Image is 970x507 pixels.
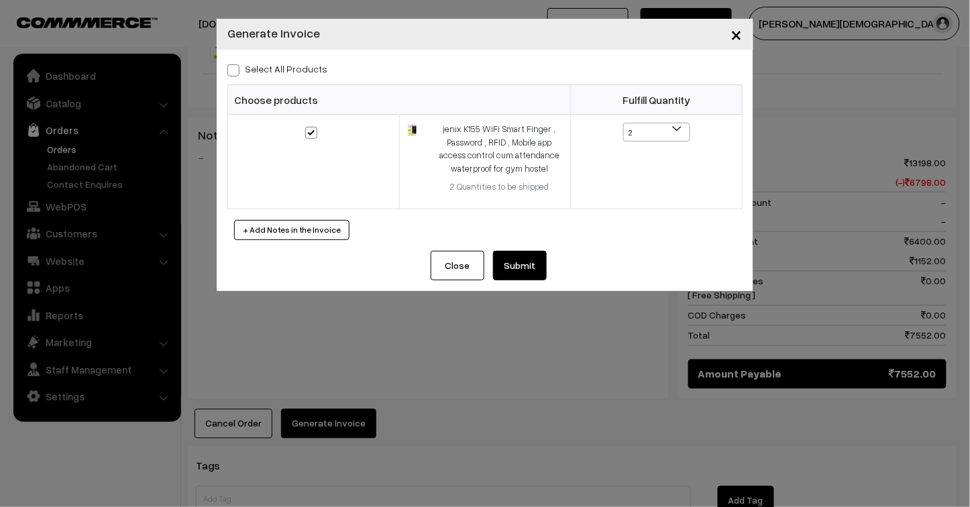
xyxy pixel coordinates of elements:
[623,123,690,142] span: 2
[437,123,562,175] div: jenix K155 WiFi Smart Finger , Password , RFID , Mobile app access control cum attendance waterpr...
[408,125,417,135] img: 17048700309701K155-smart-tuya-wifi-biometric-access-control.jpg
[227,62,327,76] label: Select all Products
[228,85,571,115] th: Choose products
[227,24,320,42] h4: Generate Invoice
[624,123,690,142] span: 2
[234,220,349,240] button: + Add Notes in the Invoice
[731,21,743,46] span: ×
[571,85,743,115] th: Fulfill Quantity
[493,251,547,280] button: Submit
[720,13,753,55] button: Close
[437,180,562,194] div: 2 Quantities to be shipped
[431,251,484,280] button: Close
